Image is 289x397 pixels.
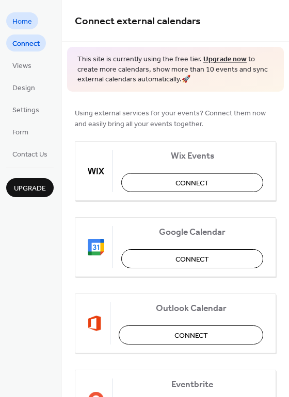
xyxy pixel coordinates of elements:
[12,61,31,72] span: Views
[203,53,247,66] a: Upgrade now
[121,379,263,390] span: Eventbrite
[77,55,274,85] span: This site is currently using the free tier. to create more calendars, show more than 10 events an...
[14,183,46,194] span: Upgrade
[175,178,209,188] span: Connect
[6,79,41,96] a: Design
[6,123,35,140] a: Form
[6,57,38,74] a: Views
[88,163,104,179] img: wix
[119,303,263,314] span: Outlook Calendar
[121,150,263,161] span: Wix Events
[6,101,45,118] a: Settings
[12,39,40,49] span: Connect
[121,173,263,192] button: Connect
[174,330,208,341] span: Connect
[12,149,47,160] span: Contact Us
[119,325,263,344] button: Connect
[12,83,35,94] span: Design
[88,315,102,332] img: outlook
[12,127,28,138] span: Form
[12,105,39,116] span: Settings
[6,145,54,162] a: Contact Us
[88,239,104,255] img: google
[175,254,209,265] span: Connect
[121,227,263,237] span: Google Calendar
[6,12,38,29] a: Home
[6,34,46,51] a: Connect
[75,108,276,129] span: Using external services for your events? Connect them now and easily bring all your events together.
[75,11,201,31] span: Connect external calendars
[121,249,263,268] button: Connect
[12,16,32,27] span: Home
[6,178,54,197] button: Upgrade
